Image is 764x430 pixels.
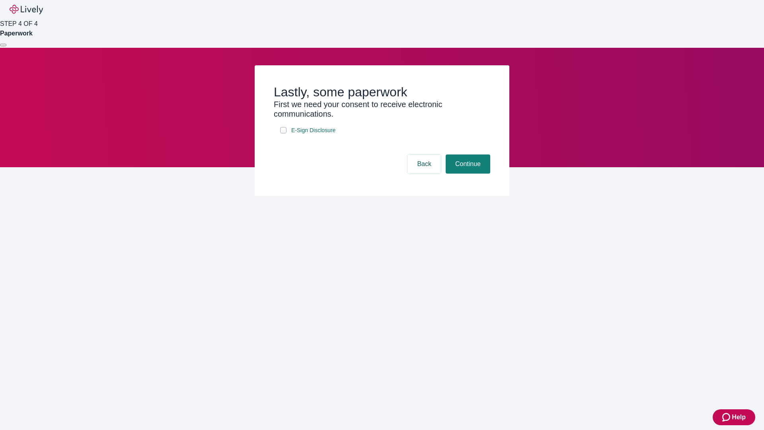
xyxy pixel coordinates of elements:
button: Continue [446,154,490,174]
button: Back [407,154,441,174]
h2: Lastly, some paperwork [274,84,490,100]
img: Lively [10,5,43,14]
span: Help [732,412,746,422]
svg: Zendesk support icon [722,412,732,422]
a: e-sign disclosure document [290,125,337,135]
span: E-Sign Disclosure [291,126,335,135]
button: Zendesk support iconHelp [713,409,755,425]
h3: First we need your consent to receive electronic communications. [274,100,490,119]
